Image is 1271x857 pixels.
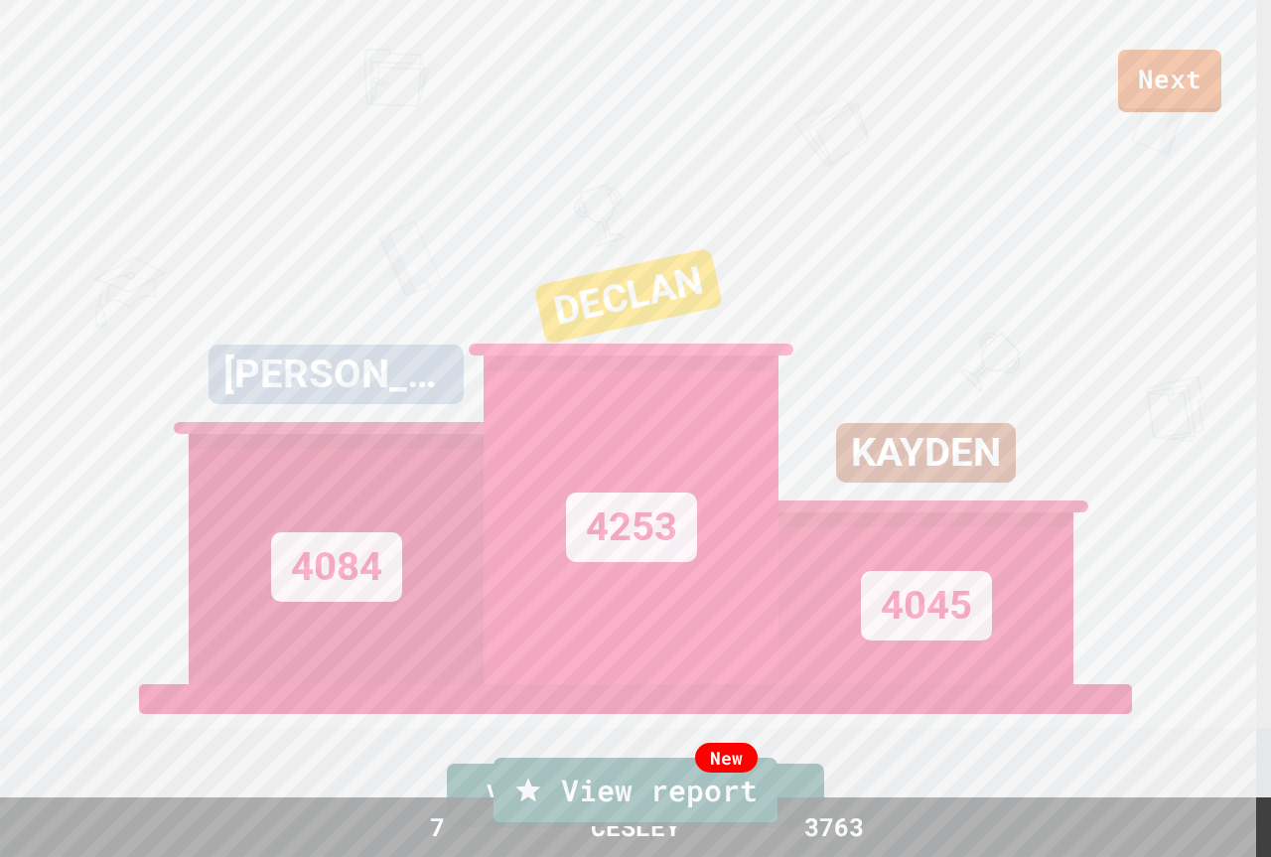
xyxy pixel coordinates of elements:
div: KAYDEN [836,423,1016,483]
div: 4045 [861,571,992,641]
a: Next [1118,50,1221,112]
div: New [695,743,758,773]
div: [PERSON_NAME] [209,345,464,404]
div: 4253 [566,493,697,562]
a: View report [494,758,777,826]
div: DECLAN [533,248,723,345]
div: 4084 [271,532,402,602]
